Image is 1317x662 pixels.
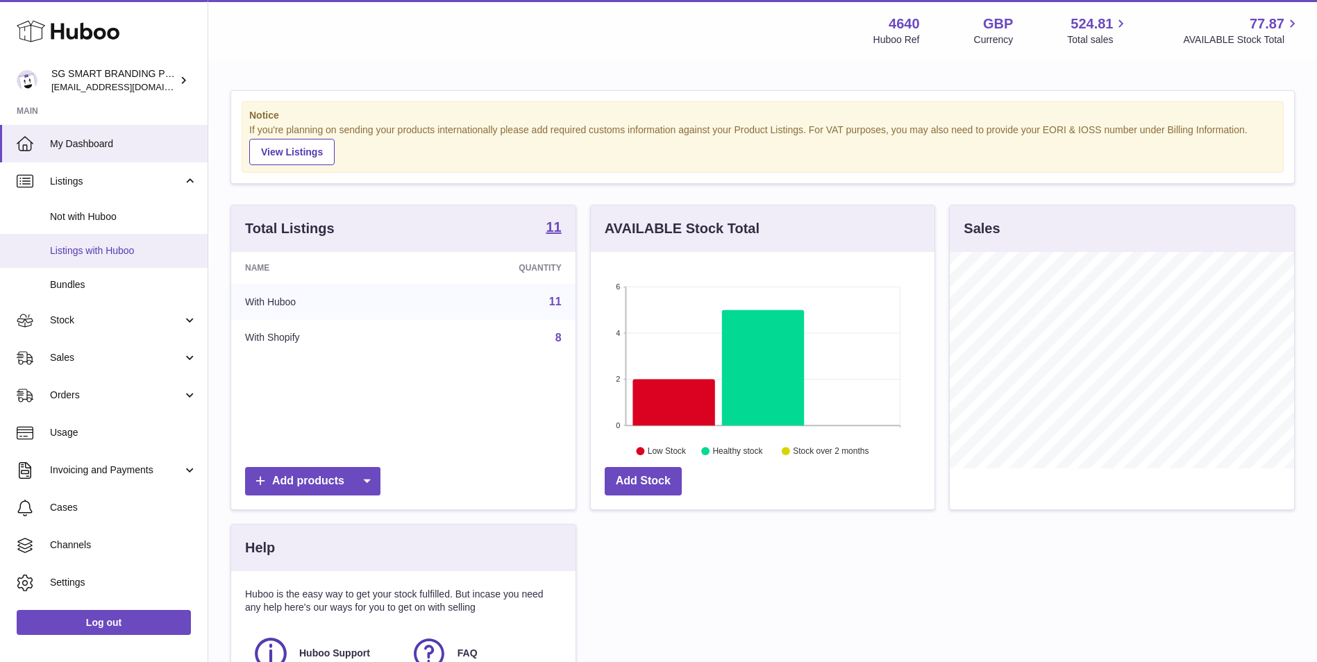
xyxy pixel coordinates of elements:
span: Total sales [1067,33,1129,46]
span: Huboo Support [299,647,370,660]
span: Orders [50,389,183,402]
div: SG SMART BRANDING PTE. LTD. [51,67,176,94]
p: Huboo is the easy way to get your stock fulfilled. But incase you need any help here's our ways f... [245,588,562,614]
span: 77.87 [1250,15,1284,33]
th: Quantity [417,252,575,284]
strong: 4640 [889,15,920,33]
div: Currency [974,33,1014,46]
text: 2 [616,375,620,383]
span: Usage [50,426,197,439]
a: Add products [245,467,380,495]
text: Healthy stock [712,446,763,456]
img: internalAdmin-4640@internal.huboo.com [17,70,37,91]
span: Settings [50,576,197,589]
a: 77.87 AVAILABLE Stock Total [1183,15,1300,46]
span: Cases [50,501,197,514]
text: Stock over 2 months [793,446,869,456]
span: Channels [50,538,197,552]
td: With Shopify [231,320,417,356]
strong: Notice [249,109,1276,122]
text: 0 [616,421,620,430]
div: Huboo Ref [873,33,920,46]
h3: Help [245,538,275,557]
span: Bundles [50,278,197,291]
a: Add Stock [605,467,682,495]
span: Sales [50,351,183,364]
span: Listings with Huboo [50,244,197,257]
text: 6 [616,282,620,291]
a: 524.81 Total sales [1067,15,1129,46]
text: Low Stock [648,446,687,456]
span: Stock [50,314,183,327]
a: Log out [17,610,191,635]
a: 11 [546,220,561,237]
strong: GBP [983,15,1013,33]
div: If you're planning on sending your products internationally please add required customs informati... [249,124,1276,165]
text: 4 [616,329,620,337]
span: AVAILABLE Stock Total [1183,33,1300,46]
span: 524.81 [1071,15,1113,33]
a: View Listings [249,139,335,165]
th: Name [231,252,417,284]
a: 11 [549,296,562,307]
h3: AVAILABLE Stock Total [605,219,760,238]
td: With Huboo [231,284,417,320]
span: My Dashboard [50,137,197,151]
h3: Sales [964,219,1000,238]
strong: 11 [546,220,561,234]
span: [EMAIL_ADDRESS][DOMAIN_NAME] [51,81,204,92]
span: Listings [50,175,183,188]
span: Invoicing and Payments [50,464,183,477]
span: FAQ [458,647,478,660]
span: Not with Huboo [50,210,197,223]
h3: Total Listings [245,219,335,238]
a: 8 [555,332,562,343]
